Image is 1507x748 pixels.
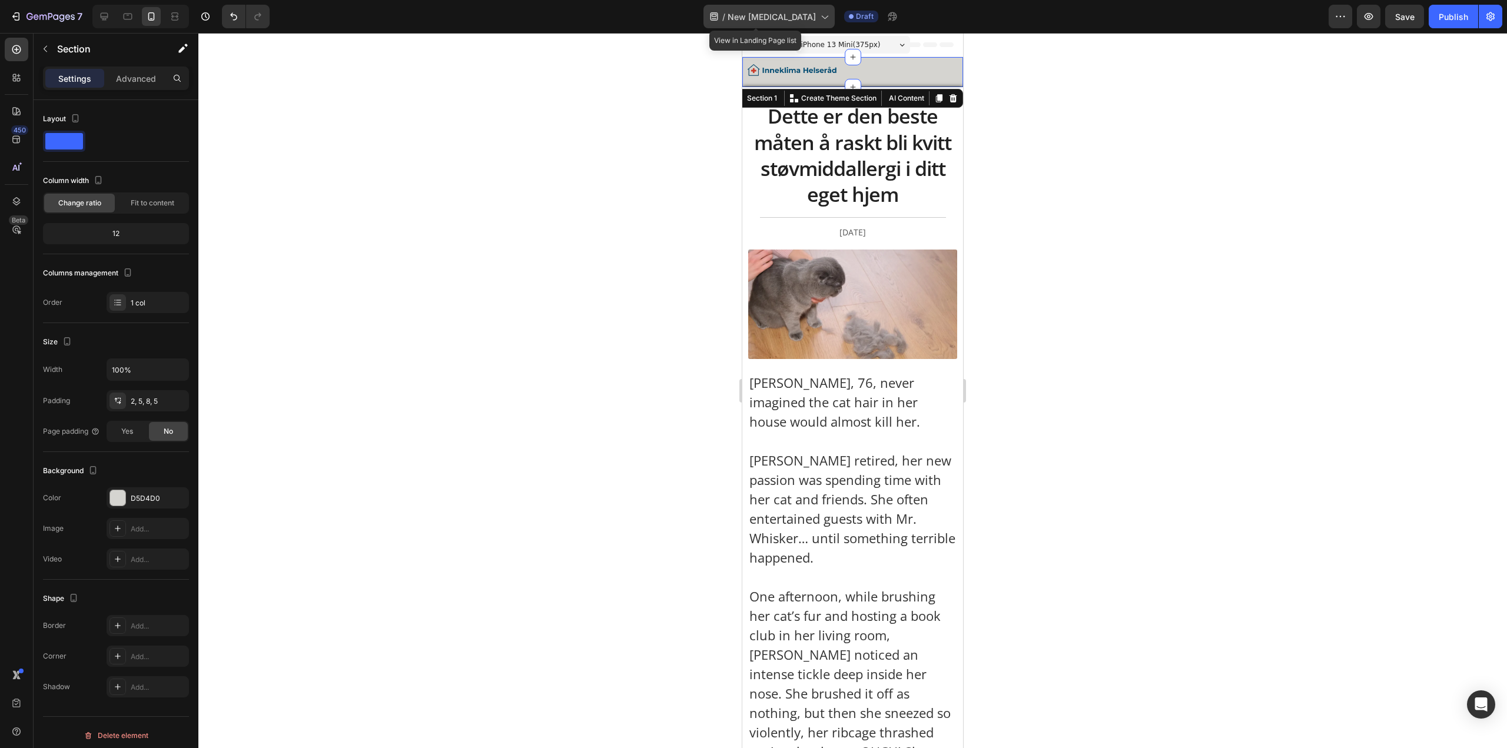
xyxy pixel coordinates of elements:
span: Change ratio [58,198,101,208]
div: Image [43,523,64,534]
div: Publish [1439,11,1468,23]
div: Column width [43,173,105,189]
div: Border [43,620,66,631]
div: Add... [131,682,186,693]
iframe: Design area [742,33,963,748]
div: 450 [11,125,28,135]
button: 7 [5,5,88,28]
div: Order [43,297,62,308]
div: Columns management [43,265,135,281]
div: Corner [43,651,67,661]
button: Save [1385,5,1424,28]
span: No [164,426,173,437]
div: Delete element [84,729,148,743]
div: Shape [43,591,81,607]
div: Layout [43,111,82,127]
div: Add... [131,554,186,565]
button: Delete element [43,726,189,745]
div: Undo/Redo [222,5,270,28]
div: Page padding [43,426,100,437]
span: Draft [856,11,874,22]
div: Padding [43,395,70,406]
div: Add... [131,621,186,631]
input: Auto [107,359,188,380]
div: Beta [9,215,28,225]
div: Size [43,334,74,350]
div: 12 [45,225,187,242]
div: Shadow [43,681,70,692]
div: D5D4D0 [131,493,186,504]
button: Publish [1429,5,1478,28]
p: Advanced [116,72,156,85]
p: Settings [58,72,91,85]
div: Width [43,364,62,375]
div: 1 col [131,298,186,308]
span: New [MEDICAL_DATA] [728,11,816,23]
span: Save [1395,12,1415,22]
div: Add... [131,524,186,534]
div: 2, 5, 8, 5 [131,396,186,407]
span: Fit to content [131,198,174,208]
p: 7 [77,9,82,24]
div: Video [43,554,62,564]
div: Add... [131,651,186,662]
div: Open Intercom Messenger [1467,690,1495,719]
span: / [722,11,725,23]
p: Section [57,42,154,56]
div: Color [43,493,61,503]
div: Background [43,463,100,479]
span: Yes [121,426,133,437]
